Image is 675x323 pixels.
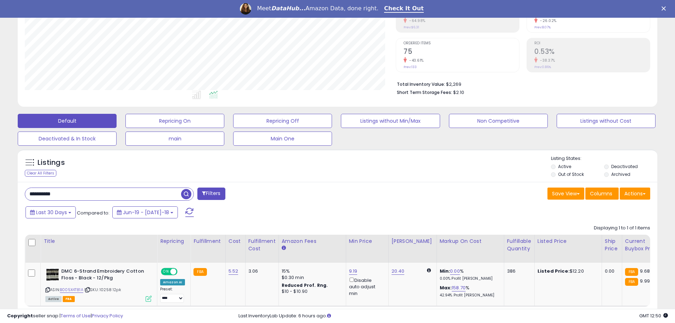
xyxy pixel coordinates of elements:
[605,268,617,274] div: 0.00
[639,312,668,319] span: 2025-08-18 12:50 GMT
[384,5,424,13] a: Check It Out
[440,284,452,291] b: Max:
[440,238,501,245] div: Markup on Cost
[640,278,650,284] span: 9.99
[77,210,109,216] span: Compared to:
[392,238,434,245] div: [PERSON_NAME]
[7,312,33,319] strong: Copyright
[125,114,224,128] button: Repricing On
[392,268,405,275] a: 20.40
[440,285,499,298] div: %
[534,48,650,57] h2: 0.53%
[61,312,91,319] a: Terms of Use
[625,268,638,276] small: FBA
[538,268,596,274] div: $12.20
[60,287,83,293] a: B005X4T81A
[625,278,638,286] small: FBA
[611,163,638,169] label: Deactivated
[594,225,650,232] div: Displaying 1 to 1 of 1 items
[547,188,584,200] button: Save View
[558,163,571,169] label: Active
[349,268,358,275] a: 9.19
[507,268,529,274] div: 386
[404,25,419,29] small: Prev: $6.31
[45,268,152,301] div: ASIN:
[240,3,251,15] img: Profile image for Georgie
[440,293,499,298] p: 42.94% Profit [PERSON_NAME]
[625,238,662,252] div: Current Buybox Price
[534,41,650,45] span: ROI
[229,268,238,275] a: 5.52
[450,268,460,275] a: 0.00
[193,238,222,245] div: Fulfillment
[160,279,185,285] div: Amazon AI
[341,114,440,128] button: Listings without Min/Max
[160,238,187,245] div: Repricing
[507,238,531,252] div: Fulfillable Quantity
[233,132,332,146] button: Main One
[7,313,123,319] div: seller snap | |
[257,5,378,12] div: Meet Amazon Data, done right.
[407,18,426,23] small: -64.98%
[229,238,242,245] div: Cost
[611,171,630,177] label: Archived
[123,209,169,216] span: Jun-19 - [DATE]-18
[282,282,328,288] b: Reduced Prof. Rng.
[193,268,207,276] small: FBA
[271,5,305,12] i: DataHub...
[538,268,570,274] b: Listed Price:
[282,238,343,245] div: Amazon Fees
[349,276,383,297] div: Disable auto adjust min
[449,114,548,128] button: Non Competitive
[534,25,551,29] small: Prev: 8.07%
[18,114,117,128] button: Default
[25,170,56,177] div: Clear All Filters
[437,235,504,263] th: The percentage added to the cost of goods (COGS) that forms the calculator for Min & Max prices.
[349,238,386,245] div: Min Price
[538,18,557,23] small: -26.02%
[585,188,619,200] button: Columns
[45,296,62,302] span: All listings currently available for purchase on Amazon
[238,313,668,319] div: Last InventoryLab Update: 6 hours ago.
[248,268,273,274] div: 3.06
[18,132,117,146] button: Deactivated & In Stock
[125,132,224,146] button: main
[36,209,67,216] span: Last 30 Days
[640,268,650,274] span: 9.68
[176,269,188,275] span: OFF
[557,114,656,128] button: Listings without Cost
[63,296,75,302] span: FBA
[397,89,452,95] b: Short Term Storage Fees:
[248,238,276,252] div: Fulfillment Cost
[92,312,123,319] a: Privacy Policy
[44,238,154,245] div: Title
[620,188,650,200] button: Actions
[558,171,584,177] label: Out of Stock
[662,6,669,11] div: Close
[233,114,332,128] button: Repricing Off
[440,268,499,281] div: %
[26,206,76,218] button: Last 30 Days
[551,155,657,162] p: Listing States:
[440,276,499,281] p: 0.00% Profit [PERSON_NAME]
[282,268,341,274] div: 15%
[282,289,341,295] div: $10 - $10.90
[160,287,185,303] div: Preset:
[282,274,341,281] div: $0.30 min
[45,268,60,281] img: 511EZCsWLLL._SL40_.jpg
[538,58,555,63] small: -38.37%
[61,268,147,283] b: DMC 6-Strand Embroidery Cotton Floss - Black - 12/Pkg
[605,238,619,252] div: Ship Price
[452,284,466,291] a: 158.70
[534,65,551,69] small: Prev: 0.86%
[197,188,225,200] button: Filters
[590,190,612,197] span: Columns
[440,268,450,274] b: Min:
[84,287,121,293] span: | SKU: 10258 12pk
[538,238,599,245] div: Listed Price
[38,158,65,168] h5: Listings
[397,81,445,87] b: Total Inventory Value:
[404,48,519,57] h2: 75
[282,245,286,251] small: Amazon Fees.
[407,58,424,63] small: -43.61%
